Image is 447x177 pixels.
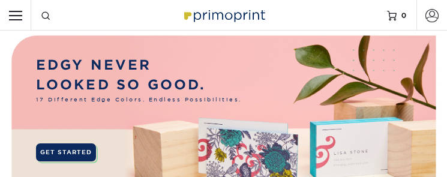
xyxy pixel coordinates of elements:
[401,11,407,19] span: 0
[36,75,242,95] p: LOOKED SO GOOD.
[36,143,97,161] a: GET STARTED
[36,55,242,76] p: EDGY NEVER
[180,5,267,24] img: Primoprint
[36,95,242,103] span: 17 Different Edge Colors. Endless Possibilities.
